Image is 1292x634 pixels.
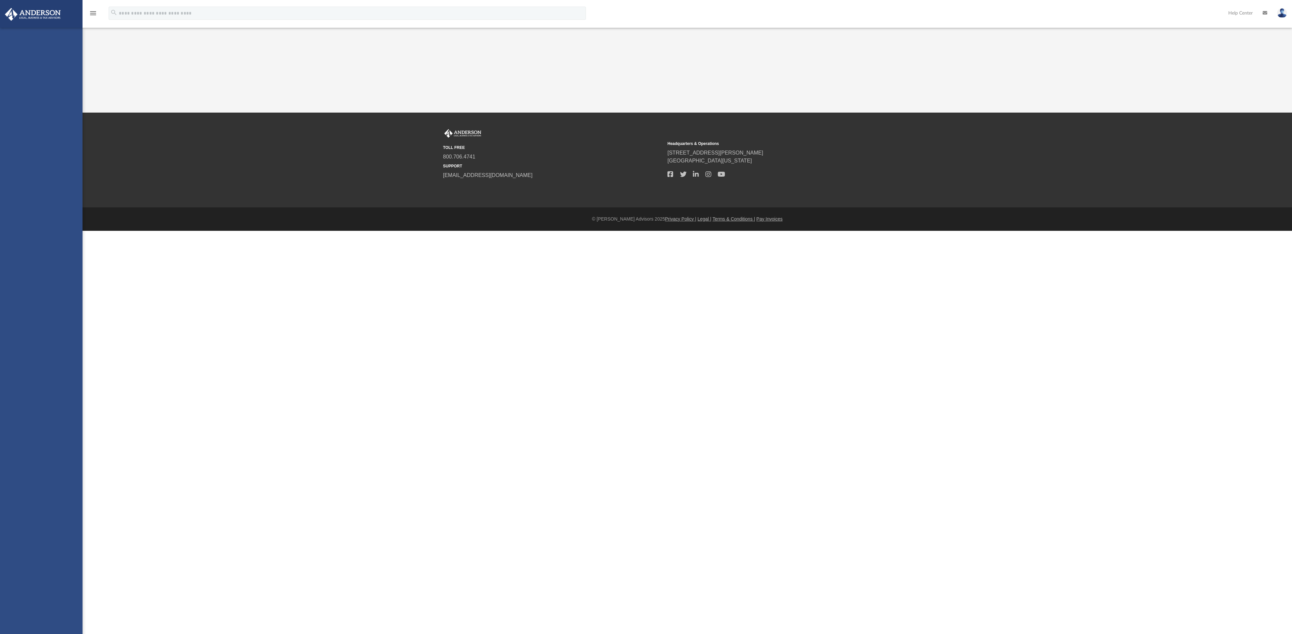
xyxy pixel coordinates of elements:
[667,150,763,156] a: [STREET_ADDRESS][PERSON_NAME]
[1277,8,1287,18] img: User Pic
[443,145,663,151] small: TOLL FREE
[667,141,887,147] small: Headquarters & Operations
[443,129,483,138] img: Anderson Advisors Platinum Portal
[443,172,532,178] a: [EMAIL_ADDRESS][DOMAIN_NAME]
[83,216,1292,223] div: © [PERSON_NAME] Advisors 2025
[443,163,663,169] small: SUPPORT
[89,13,97,17] a: menu
[3,8,63,21] img: Anderson Advisors Platinum Portal
[665,216,697,222] a: Privacy Policy |
[667,158,752,163] a: [GEOGRAPHIC_DATA][US_STATE]
[756,216,782,222] a: Pay Invoices
[110,9,118,16] i: search
[697,216,711,222] a: Legal |
[713,216,755,222] a: Terms & Conditions |
[443,154,475,159] a: 800.706.4741
[89,9,97,17] i: menu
